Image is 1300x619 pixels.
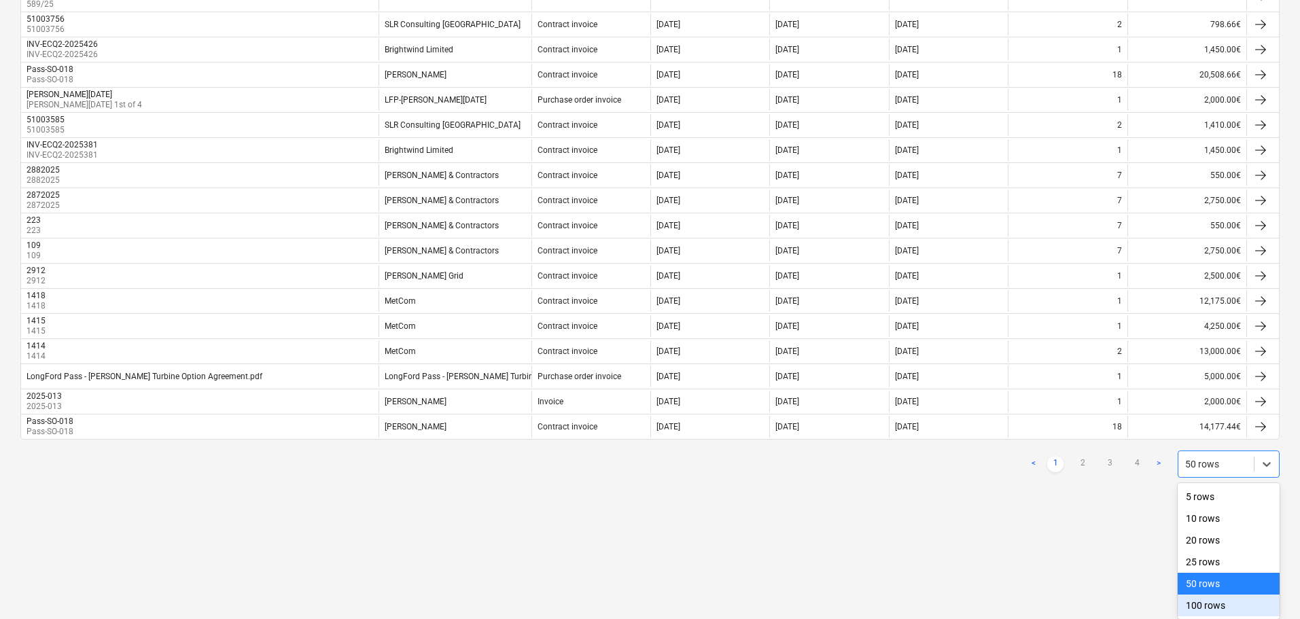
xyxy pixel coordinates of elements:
[1127,416,1246,438] div: 14,177.44€
[27,250,43,262] p: 109
[775,422,799,431] div: [DATE]
[1117,221,1122,230] div: 7
[538,271,597,281] div: Contract invoice
[656,20,680,29] div: [DATE]
[656,45,680,54] div: [DATE]
[1127,114,1246,136] div: 1,410.00€
[775,95,799,105] div: [DATE]
[895,95,919,105] div: [DATE]
[385,296,416,306] div: MetCom
[895,321,919,331] div: [DATE]
[1074,456,1091,472] a: Page 2
[775,347,799,356] div: [DATE]
[538,196,597,205] div: Contract invoice
[1178,486,1280,508] div: 5 rows
[775,397,799,406] div: [DATE]
[27,14,65,24] div: 51003756
[1117,271,1122,281] div: 1
[656,246,680,255] div: [DATE]
[895,246,919,255] div: [DATE]
[1178,529,1280,551] div: 20 rows
[1127,14,1246,35] div: 798.66€
[385,145,453,155] div: Brightwind Limited
[538,171,597,180] div: Contract invoice
[27,372,262,381] div: LongFord Pass - [PERSON_NAME] Turbine Option Agreement.pdf
[538,20,597,29] div: Contract invoice
[27,275,48,287] p: 2912
[538,120,597,130] div: Contract invoice
[385,196,499,205] div: [PERSON_NAME] & Contractors
[385,321,416,331] div: MetCom
[27,266,46,275] div: 2912
[656,221,680,230] div: [DATE]
[27,215,41,225] div: 223
[1117,196,1122,205] div: 7
[27,417,73,426] div: Pass-SO-018
[1112,70,1122,79] div: 18
[385,221,499,230] div: [PERSON_NAME] & Contractors
[385,20,521,29] div: SLR Consulting [GEOGRAPHIC_DATA]
[1117,372,1122,381] div: 1
[775,45,799,54] div: [DATE]
[385,397,446,406] div: [PERSON_NAME]
[1112,422,1122,431] div: 18
[895,347,919,356] div: [DATE]
[385,95,487,105] div: LFP-[PERSON_NAME][DATE]
[1127,215,1246,236] div: 550.00€
[27,99,142,111] p: [PERSON_NAME][DATE] 1st of 4
[385,347,416,356] div: MetCom
[27,175,63,186] p: 2882025
[656,145,680,155] div: [DATE]
[1178,551,1280,573] div: 25 rows
[1127,391,1246,412] div: 2,000.00€
[27,165,60,175] div: 2882025
[1178,573,1280,595] div: 50 rows
[895,271,919,281] div: [DATE]
[1117,171,1122,180] div: 7
[1127,340,1246,362] div: 13,000.00€
[385,171,499,180] div: [PERSON_NAME] & Contractors
[656,171,680,180] div: [DATE]
[1127,240,1246,262] div: 2,750.00€
[27,401,65,412] p: 2025-013
[1127,139,1246,161] div: 1,450.00€
[538,45,597,54] div: Contract invoice
[1127,89,1246,111] div: 2,000.00€
[775,70,799,79] div: [DATE]
[1178,508,1280,529] div: 10 rows
[27,90,139,99] div: [PERSON_NAME][DATE]
[27,325,48,337] p: 1415
[538,246,597,255] div: Contract invoice
[27,190,60,200] div: 2872025
[656,296,680,306] div: [DATE]
[27,300,48,312] p: 1418
[775,196,799,205] div: [DATE]
[385,271,463,281] div: [PERSON_NAME] Grid
[1047,456,1064,472] a: Page 1 is your current page
[1117,296,1122,306] div: 1
[775,296,799,306] div: [DATE]
[656,120,680,130] div: [DATE]
[1178,595,1280,616] div: 100 rows
[895,20,919,29] div: [DATE]
[538,145,597,155] div: Contract invoice
[1117,120,1122,130] div: 2
[895,171,919,180] div: [DATE]
[895,372,919,381] div: [DATE]
[1127,366,1246,387] div: 5,000.00€
[1150,456,1167,472] a: Next page
[27,39,98,49] div: INV-ECQ2-2025426
[1117,45,1122,54] div: 1
[538,95,621,105] div: Purchase order invoice
[385,246,499,255] div: [PERSON_NAME] & Contractors
[1127,265,1246,287] div: 2,500.00€
[656,422,680,431] div: [DATE]
[27,225,43,236] p: 223
[1117,145,1122,155] div: 1
[1232,554,1300,619] iframe: Chat Widget
[27,65,73,74] div: Pass-SO-018
[656,196,680,205] div: [DATE]
[656,397,680,406] div: [DATE]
